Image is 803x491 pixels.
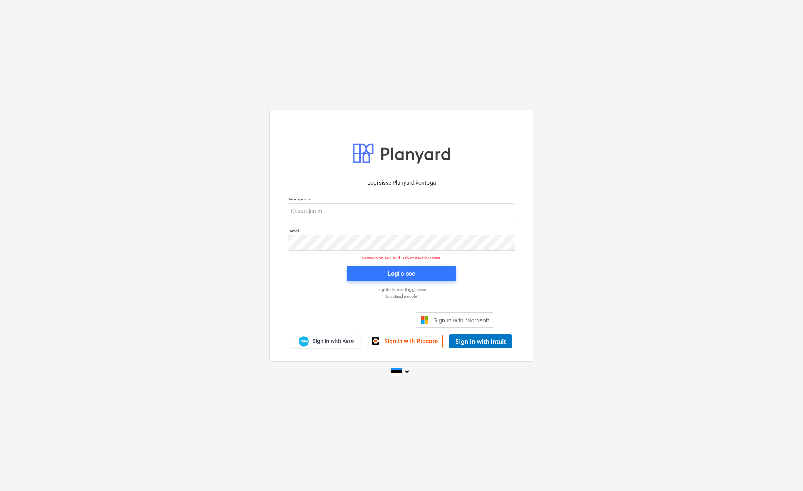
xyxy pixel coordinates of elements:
[284,294,519,299] a: Unustasid parooli?
[347,266,456,281] button: Logi sisse
[288,228,515,235] p: Parool
[402,367,412,376] i: keyboard_arrow_down
[764,453,803,491] iframe: Chat Widget
[309,311,409,329] div: Logi sisse Google’i kontoga. Avaneb uuel vahelehel
[283,256,520,261] p: Sessioon on aegunud. Jätkamiseks logi sisse.
[433,317,489,324] span: Sign in with Microsoft
[367,335,443,348] a: Sign in with Procore
[299,336,309,347] img: Xero logo
[312,338,354,345] span: Sign in with Xero
[284,287,519,292] a: Logi ühekordse lingiga sisse
[388,268,415,279] div: Logi sisse
[288,179,515,187] p: Logi sisse Planyard kontoga
[288,197,515,203] p: Kasutajanimi
[421,316,429,324] img: Microsoft logo
[384,338,438,345] span: Sign in with Procore
[288,203,515,219] input: Kasutajanimi
[291,335,361,348] a: Sign in with Xero
[305,311,413,329] iframe: Sisselogimine Google'i nupu abil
